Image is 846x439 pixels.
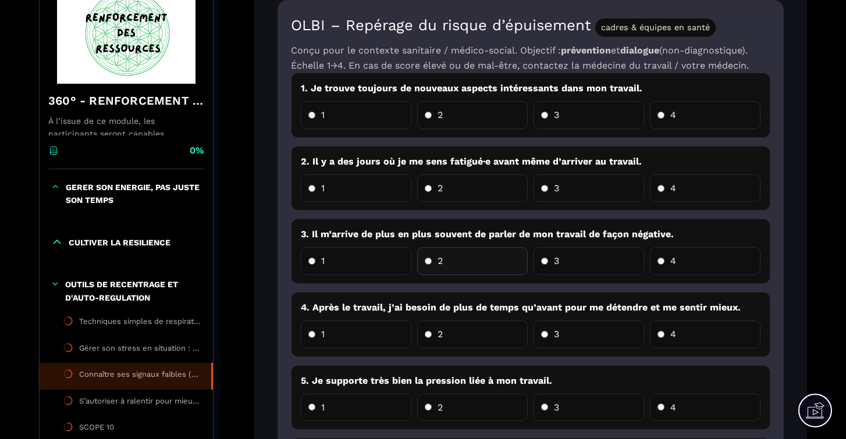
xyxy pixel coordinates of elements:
input: 4 [657,404,664,411]
input: 2 [425,404,432,411]
label: 1 [301,247,411,275]
input: 3 [541,404,548,411]
strong: prévention [561,45,611,56]
input: 2 [425,112,432,119]
span: cadres & équipes en santé [595,18,716,37]
label: 4 [650,247,760,275]
label: 1 [301,320,411,348]
strong: dialogue [620,45,659,56]
p: GERER SON ENERGIE, PAS JUSTE SON TEMPS [66,181,201,207]
div: 3. Il m’arrive de plus en plus souvent de parler de mon travail de façon négative. [301,227,760,241]
label: 2 [417,394,528,422]
div: S’autoriser à ralentir pour mieux rebondir [79,395,201,411]
input: 4 [657,331,664,338]
label: 4 [650,320,760,348]
input: 4 [657,185,664,192]
input: 1 [308,404,315,411]
div: 1. Je trouve toujours de nouveaux aspects intéressants dans mon travail. [301,81,760,95]
label: 1 [301,101,411,129]
label: 4 [650,174,760,202]
p: CULTIVER LA RESILIENCE [69,236,170,249]
input: 4 [657,258,664,265]
label: 2 [417,101,528,129]
input: 2 [425,331,432,338]
p: À l’issue de ce module, les participants seront capables d’identifier et de cultiver leurs ressou... [48,115,204,135]
div: SCOPE 10 [79,422,114,437]
input: 1 [308,112,315,119]
label: 1 [301,394,411,422]
p: 0% [190,144,204,157]
input: 3 [541,112,548,119]
div: Connaître ses signaux faibles (fatigue, irritabilité, fuite dans l’action) [79,369,200,384]
input: 1 [308,331,315,338]
label: 2 [417,320,528,348]
input: 3 [541,185,548,192]
input: 3 [541,258,548,265]
input: 2 [425,185,432,192]
h4: 360° - RENFORCEMENT DES RESSOURCES [48,92,204,109]
h1: OLBI – Repérage du risque d’épuisement [291,13,770,37]
input: 4 [657,112,664,119]
label: 3 [534,394,644,422]
label: 3 [534,320,644,348]
div: 2. Il y a des jours où je me sens fatigué·e avant même d’arriver au travail. [301,155,760,169]
label: 3 [534,247,644,275]
label: 4 [650,101,760,129]
label: 1 [301,174,411,202]
label: 2 [417,247,528,275]
p: OUTILS DE RECENTRAGE ET D'AUTO-REGULATION [65,278,201,304]
div: Gérer son stress en situation : savoir s’auto-coacher en temps réel [79,342,201,358]
label: 4 [650,394,760,422]
label: 3 [534,174,644,202]
input: 1 [308,185,315,192]
div: 5. Je supporte très bien la pression liée à mon travail. [301,374,760,388]
input: 2 [425,258,432,265]
p: Conçu pour le contexte sanitaire / médico-social. Objectif : et (non-diagnostique). Échelle 1→4. ... [291,43,770,73]
label: 2 [417,174,528,202]
div: Techniques simples de respiration, ancrage, visualisation, pleine conscience [79,316,201,331]
input: 3 [541,331,548,338]
label: 3 [534,101,644,129]
div: 4. Après le travail, j’ai besoin de plus de temps qu’avant pour me détendre et me sentir mieux. [301,301,760,315]
input: 1 [308,258,315,265]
